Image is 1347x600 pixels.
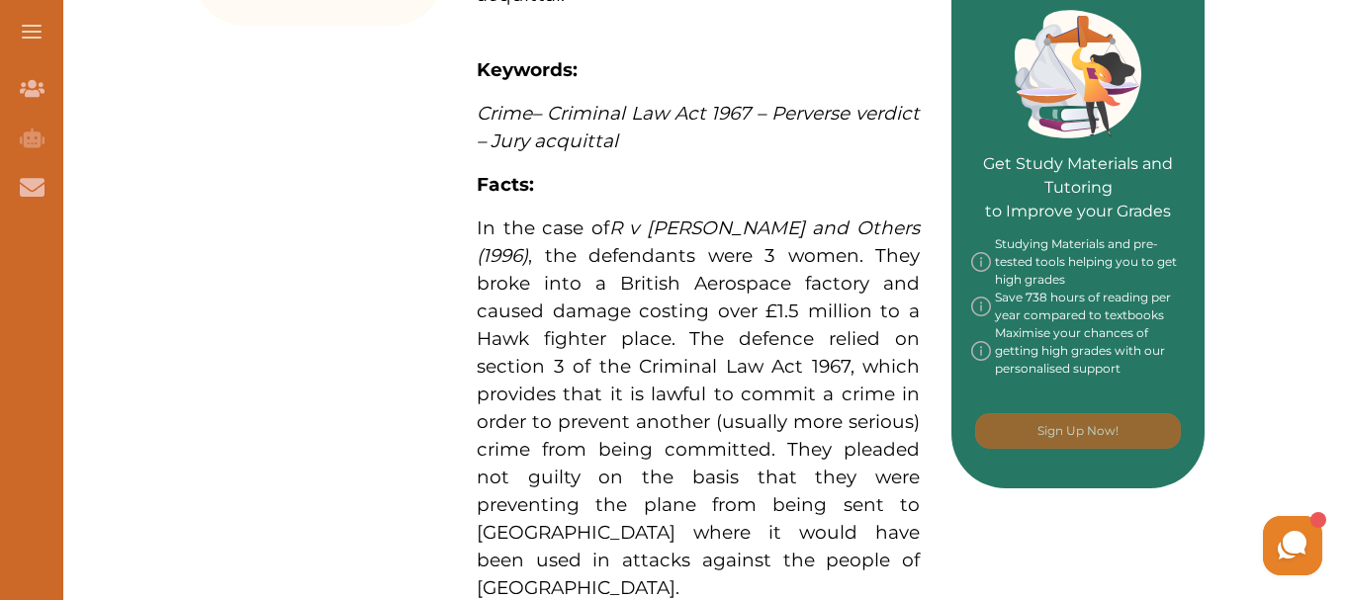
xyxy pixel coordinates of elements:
button: [object Object] [975,413,1181,449]
span: , the defendants were 3 women. They broke into a British Aerospace factory and caused damage cost... [477,244,920,599]
p: Get Study Materials and Tutoring to Improve your Grades [971,97,1185,223]
img: info-img [971,289,991,324]
p: Sign Up Now! [1037,422,1119,440]
img: info-img [971,235,991,289]
strong: Facts: [477,173,534,196]
span: Crime [477,102,532,125]
span: Criminal Law Act 1967 – [547,102,765,125]
span: – [532,102,541,125]
span: In the case of [477,216,920,267]
iframe: HelpCrunch [872,511,1327,580]
div: Maximise your chances of getting high grades with our personalised support [971,324,1185,378]
em: R v [PERSON_NAME] and Others (1996) [477,216,920,267]
div: Save 738 hours of reading per year compared to textbooks [971,289,1185,324]
img: info-img [971,324,991,378]
img: Green card image [1015,10,1141,138]
strong: Keywords: [477,58,578,81]
div: Studying Materials and pre-tested tools helping you to get high grades [971,235,1185,289]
